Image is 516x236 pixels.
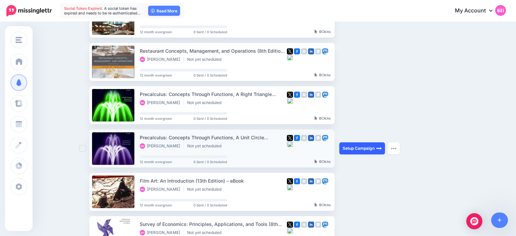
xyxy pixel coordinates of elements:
img: facebook-square.png [294,178,300,184]
img: pointer-grey-darker.png [314,30,317,34]
b: 0 [319,203,321,207]
li: Not yet scheduled [187,143,225,149]
img: google_business-grey-square.png [315,135,321,141]
img: mastodon-square.png [322,92,328,98]
img: linkedin-square.png [308,92,314,98]
img: mastodon-square.png [322,135,328,141]
span: 12 month evergreen [140,30,172,34]
li: [PERSON_NAME] [140,57,184,62]
img: facebook-square.png [294,48,300,54]
img: twitter-square.png [287,48,293,54]
div: Film Art: An Introduction (13th Edition) – eBook [140,177,287,185]
div: Restaurant Concepts, Management, and Operations (8th Edition) – eBook [140,47,287,55]
img: twitter-square.png [287,92,293,98]
img: pointer-grey-darker.png [314,159,317,163]
li: Not yet scheduled [187,230,225,235]
img: google_business-grey-square.png [315,178,321,184]
span: 0 Sent / 0 Scheduled [193,160,227,163]
span: 12 month evergreen [140,117,172,120]
a: Read More [148,6,180,16]
img: mastodon-square.png [322,48,328,54]
img: instagram-grey-square.png [301,92,307,98]
img: bluesky-grey-square.png [287,228,293,234]
img: menu.png [15,37,22,43]
img: google_business-grey-square.png [315,222,321,228]
li: [PERSON_NAME] [140,187,184,192]
span: 0 Sent / 0 Scheduled [193,117,227,120]
img: facebook-square.png [294,135,300,141]
img: bluesky-grey-square.png [287,98,293,104]
span: 12 month evergreen [140,74,172,77]
img: bluesky-grey-square.png [287,54,293,60]
b: 0 [319,73,321,77]
b: 0 [319,116,321,120]
img: google_business-grey-square.png [315,92,321,98]
b: 0 [319,30,321,34]
div: Open Intercom Messenger [466,213,482,229]
div: Clicks [314,116,331,121]
img: Missinglettr [6,5,52,16]
span: 0 Sent / 0 Scheduled [193,203,227,207]
span: 12 month evergreen [140,160,172,163]
a: Setup Campaign [339,142,385,154]
img: facebook-square.png [294,222,300,228]
img: linkedin-square.png [308,178,314,184]
div: Clicks [314,160,331,164]
img: mastodon-square.png [322,178,328,184]
span: 12 month evergreen [140,203,172,207]
img: linkedin-square.png [308,135,314,141]
li: [PERSON_NAME] [140,143,184,149]
span: 0 Sent / 0 Scheduled [193,74,227,77]
img: twitter-square.png [287,178,293,184]
img: pointer-grey-darker.png [314,116,317,120]
b: 0 [319,159,321,163]
img: bluesky-grey-square.png [287,184,293,190]
a: My Account [448,3,506,19]
img: twitter-square.png [287,135,293,141]
li: [PERSON_NAME] [140,230,184,235]
img: instagram-grey-square.png [301,222,307,228]
div: Precalculus: Concepts Through Functions, A Unit Circle Approach to Trigonometry (5th Edition) – e... [140,134,287,141]
img: instagram-grey-square.png [301,48,307,54]
span: A social token has expired and needs to be re-authenticated… [64,6,141,15]
img: google_business-grey-square.png [315,48,321,54]
div: Clicks [314,30,331,34]
img: instagram-grey-square.png [301,178,307,184]
img: linkedin-square.png [308,222,314,228]
span: Social Token Expired. [64,6,103,11]
img: mastodon-square.png [322,222,328,228]
li: Not yet scheduled [187,100,225,105]
img: linkedin-square.png [308,48,314,54]
img: instagram-grey-square.png [301,135,307,141]
li: Not yet scheduled [187,187,225,192]
div: Clicks [314,73,331,77]
li: Not yet scheduled [187,57,225,62]
span: 0 Sent / 0 Scheduled [193,30,227,34]
img: bluesky-grey-square.png [287,141,293,147]
img: dots.png [391,147,396,149]
img: arrow-long-right-white.png [376,146,382,151]
li: [PERSON_NAME] [140,100,184,105]
img: pointer-grey-darker.png [314,203,317,207]
div: Survey of Economics: Principles, Applications, and Tools (8th Edition) – eBook [140,220,287,228]
img: facebook-square.png [294,92,300,98]
img: pointer-grey-darker.png [314,73,317,77]
div: Precalculus: Concepts Through Functions, A Right Triangle Approach to Trigonometry (5th Edition) ... [140,90,287,98]
img: twitter-square.png [287,222,293,228]
div: Clicks [314,203,331,207]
